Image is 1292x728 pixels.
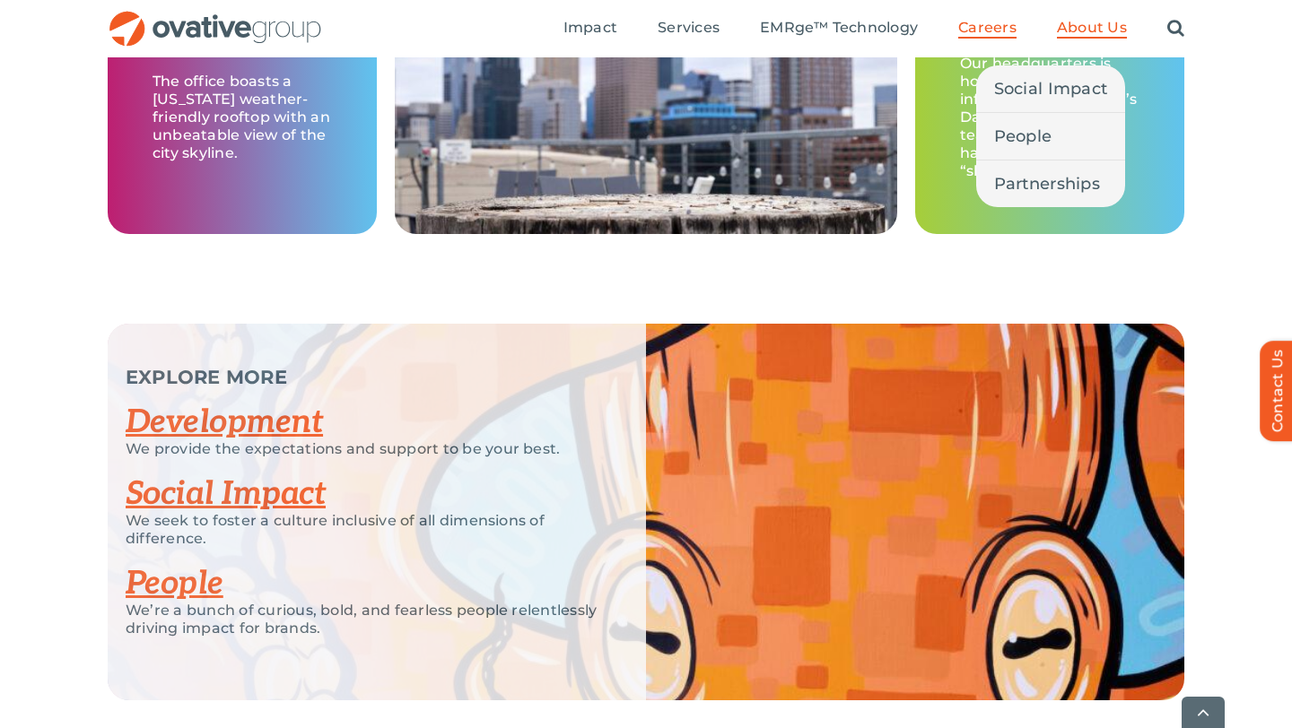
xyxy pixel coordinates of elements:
[958,19,1017,39] a: Careers
[1167,19,1184,39] a: Search
[958,19,1017,37] span: Careers
[126,512,601,548] p: We seek to foster a culture inclusive of all dimensions of difference.
[126,474,326,514] a: Social Impact
[658,19,720,39] a: Services
[126,602,601,637] p: We’re a bunch of curious, bold, and fearless people relentlessly driving impact for brands.
[976,65,1126,112] a: Social Impact
[994,171,1100,196] span: Partnerships
[760,19,918,37] span: EMRge™ Technology
[994,76,1108,101] span: Social Impact
[108,9,323,26] a: OG_Full_horizontal_RGB
[563,19,617,37] span: Impact
[126,564,223,603] a: People
[960,55,1139,180] p: Our headquarters is home to Ovative’s infamous Shenanigan’s Day event, an all-day team celebratio...
[126,440,601,458] p: We provide the expectations and support to be your best.
[976,113,1126,160] a: People
[395,19,897,234] img: Careers – Minneapolis Grid 1
[126,368,601,386] p: EXPLORE MORE
[563,19,617,39] a: Impact
[1057,19,1127,39] a: About Us
[1057,19,1127,37] span: About Us
[658,19,720,37] span: Services
[153,73,332,162] p: The office boasts a [US_STATE] weather-friendly rooftop with an unbeatable view of the city skyline.
[976,160,1126,207] a: Partnerships
[760,19,918,39] a: EMRge™ Technology
[994,124,1052,149] span: People
[126,403,323,442] a: Development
